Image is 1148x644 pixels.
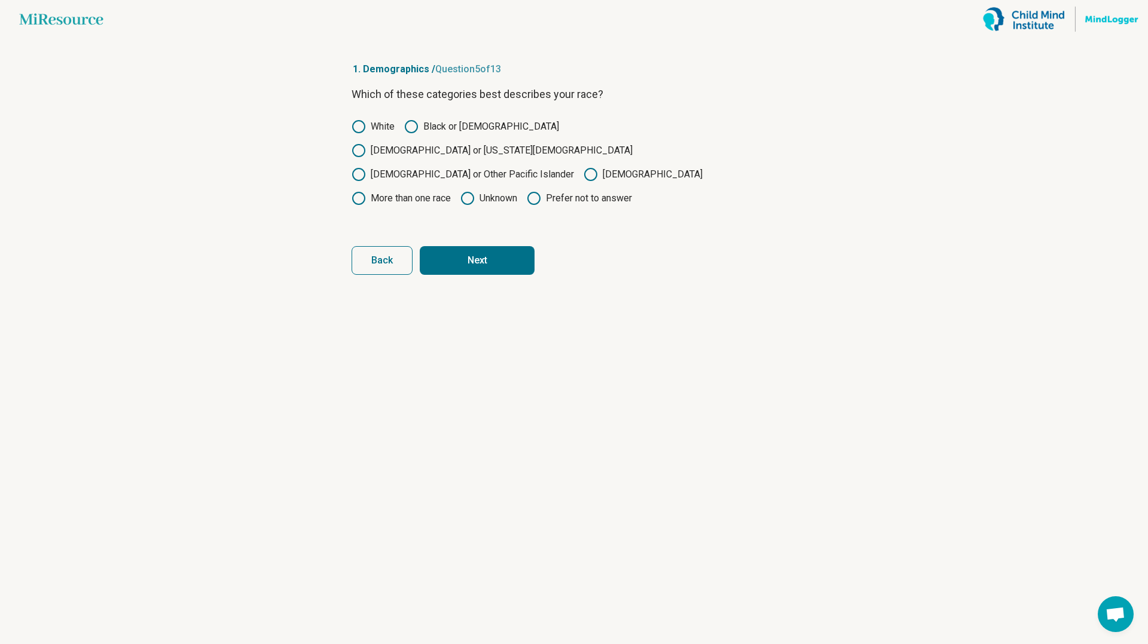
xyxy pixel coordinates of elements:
label: Black or [DEMOGRAPHIC_DATA] [404,119,559,134]
label: Prefer not to answer [527,191,632,206]
span: Question 5 of 13 [435,63,501,75]
span: Back [371,256,393,265]
label: Unknown [460,191,517,206]
p: 1. Demographics / [352,62,796,76]
button: Back [352,246,413,275]
label: White [352,119,395,134]
label: More than one race [352,191,451,206]
label: [DEMOGRAPHIC_DATA] or Other Pacific Islander [352,167,574,182]
label: [DEMOGRAPHIC_DATA] [584,167,703,182]
div: Open chat [1098,596,1134,632]
p: Which of these categories best describes your race? [352,86,796,103]
label: [DEMOGRAPHIC_DATA] or [US_STATE][DEMOGRAPHIC_DATA] [352,143,633,158]
button: Next [420,246,535,275]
